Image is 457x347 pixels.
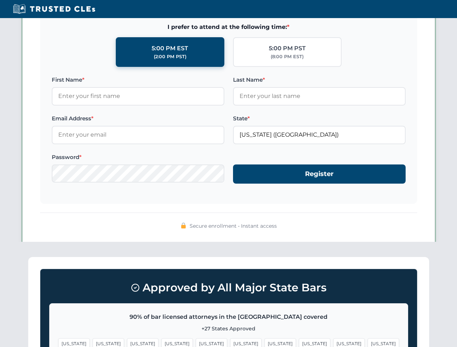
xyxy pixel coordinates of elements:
[269,44,306,53] div: 5:00 PM PST
[52,76,224,84] label: First Name
[233,164,406,184] button: Register
[233,87,406,105] input: Enter your last name
[11,4,97,14] img: Trusted CLEs
[271,53,304,60] div: (8:00 PM EST)
[190,222,277,230] span: Secure enrollment • Instant access
[52,87,224,105] input: Enter your first name
[233,114,406,123] label: State
[52,114,224,123] label: Email Address
[52,22,406,32] span: I prefer to attend at the following time:
[52,153,224,162] label: Password
[233,126,406,144] input: Florida (FL)
[58,325,399,333] p: +27 States Approved
[181,223,186,228] img: 🔒
[58,312,399,322] p: 90% of bar licensed attorneys in the [GEOGRAPHIC_DATA] covered
[233,76,406,84] label: Last Name
[152,44,188,53] div: 5:00 PM EST
[52,126,224,144] input: Enter your email
[154,53,186,60] div: (2:00 PM PST)
[49,278,408,297] h3: Approved by All Major State Bars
